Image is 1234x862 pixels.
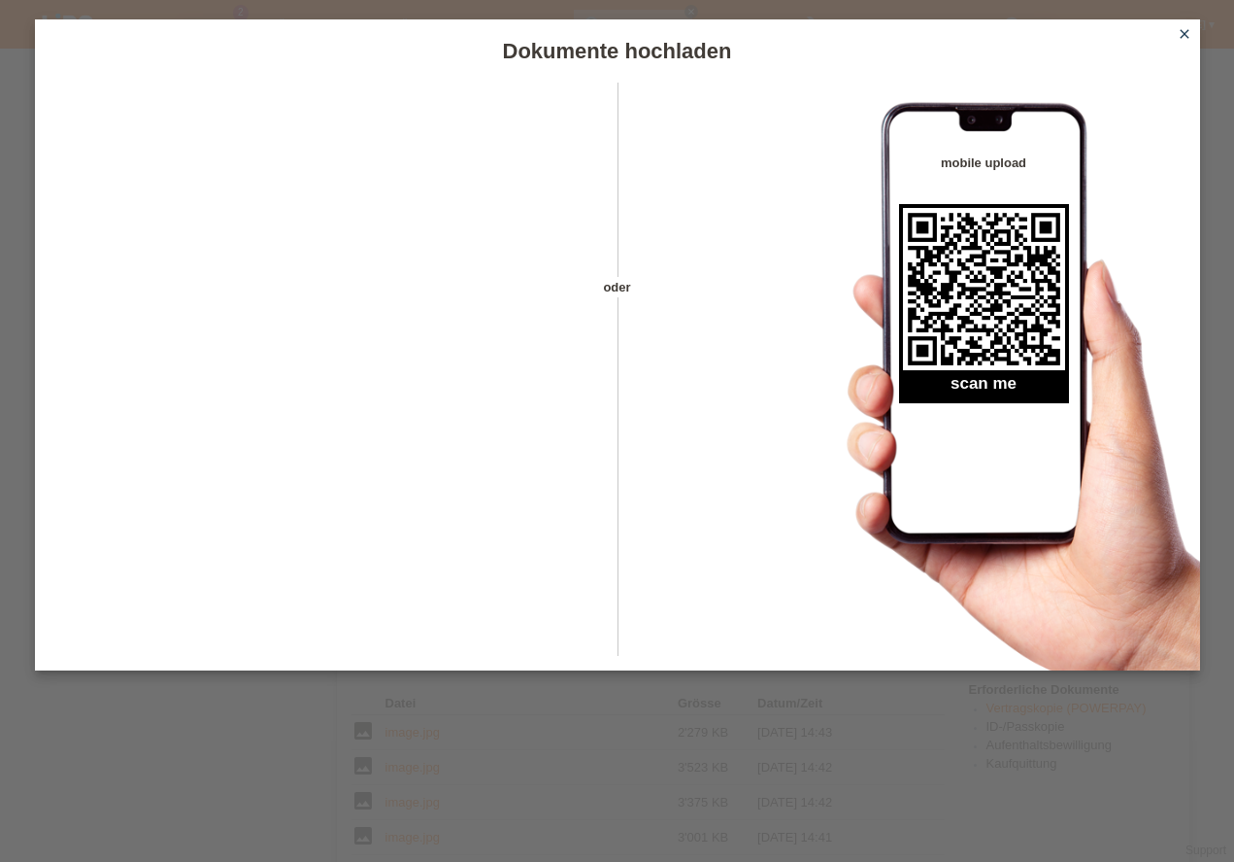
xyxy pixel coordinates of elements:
iframe: Upload [64,131,584,617]
a: close [1172,24,1197,47]
span: oder [584,277,651,297]
h1: Dokumente hochladen [35,39,1200,63]
i: close [1177,26,1192,42]
h4: mobile upload [899,155,1069,170]
h2: scan me [899,374,1069,403]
